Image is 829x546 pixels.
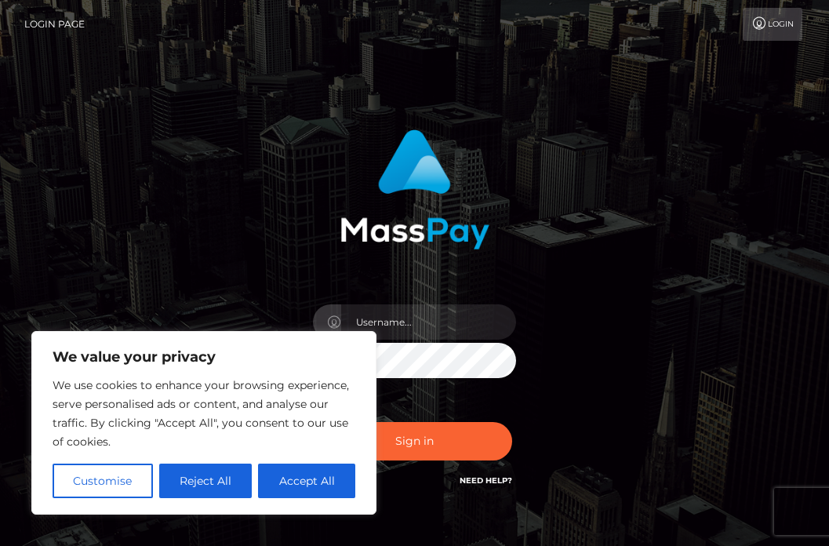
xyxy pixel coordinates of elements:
button: Accept All [258,464,355,498]
button: Reject All [159,464,253,498]
div: We value your privacy [31,331,376,515]
a: Login Page [24,8,85,41]
a: Login [743,8,802,41]
img: MassPay Login [340,129,489,249]
a: Need Help? [460,475,512,486]
button: Customise [53,464,153,498]
p: We value your privacy [53,348,355,366]
p: We use cookies to enhance your browsing experience, serve personalised ads or content, and analys... [53,376,355,451]
input: Username... [341,304,517,340]
button: Sign in [317,422,513,460]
